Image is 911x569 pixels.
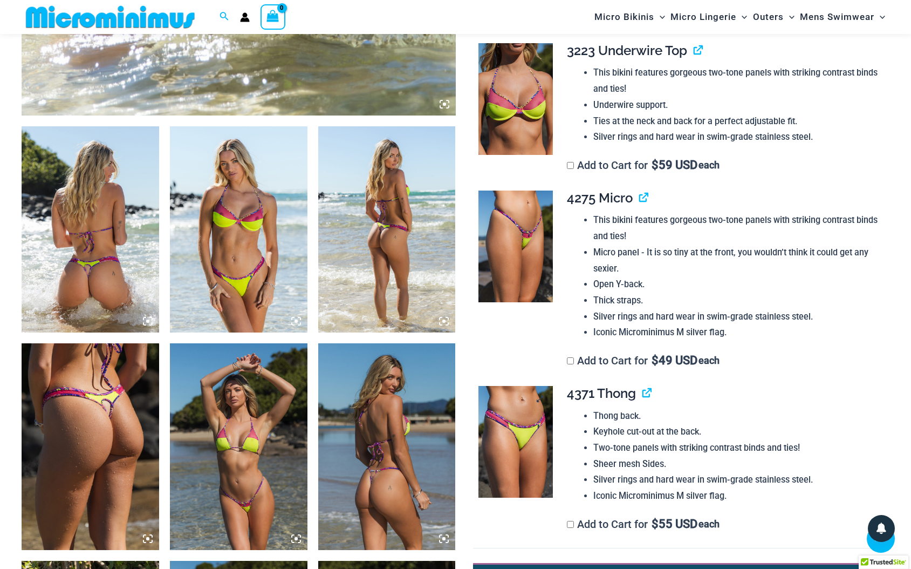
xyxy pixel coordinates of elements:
[652,160,697,171] span: 59 USD
[652,517,659,531] span: $
[593,212,881,244] li: This bikini features gorgeous two-tone panels with striking contrast binds and ties!
[593,488,881,504] li: Iconic Microminimus M silver flag.
[592,3,668,31] a: Micro BikinisMenu ToggleMenu Toggle
[593,456,881,472] li: Sheer mesh Sides.
[567,43,687,58] span: 3223 Underwire Top
[567,190,633,206] span: 4275 Micro
[698,160,720,171] span: each
[593,65,881,97] li: This bikini features gorgeous two-tone panels with striking contrast binds and ties!
[567,354,720,367] label: Add to Cart for
[220,10,229,24] a: Search icon link
[593,97,881,113] li: Underwire support.
[800,3,874,31] span: Mens Swimwear
[736,3,747,31] span: Menu Toggle
[593,324,881,341] li: Iconic Microminimus M silver flag.
[318,126,456,333] img: Coastal Bliss Leopard Sunset 3223 Underwire Top 4371 Thong
[593,293,881,309] li: Thick straps.
[318,343,456,550] img: Coastal Bliss Leopard Sunset 3171 Tri Top 4275 Micro Bikini
[22,343,159,550] img: Coastal Bliss Leopard Sunset 4371 Thong Bikini
[567,357,574,364] input: Add to Cart for$49 USD each
[567,385,636,401] span: 4371 Thong
[567,521,574,528] input: Add to Cart for$55 USD each
[668,3,750,31] a: Micro LingerieMenu ToggleMenu Toggle
[22,5,199,29] img: MM SHOP LOGO FLAT
[654,3,665,31] span: Menu Toggle
[593,129,881,145] li: Silver rings and hard wear in swim-grade stainless steel.
[652,519,697,530] span: 55 USD
[698,355,720,366] span: each
[590,2,889,32] nav: Site Navigation
[797,3,888,31] a: Mens SwimwearMenu ToggleMenu Toggle
[652,158,659,172] span: $
[670,3,736,31] span: Micro Lingerie
[170,343,307,550] img: Coastal Bliss Leopard Sunset 3171 Tri Top 4275 Micro Bikini
[593,309,881,325] li: Silver rings and hard wear in swim-grade stainless steel.
[170,126,307,333] img: Coastal Bliss Leopard Sunset 3223 Underwire Top 4371 Thong
[593,440,881,456] li: Two-tone panels with striking contrast binds and ties!
[22,126,159,333] img: Coastal Bliss Leopard Sunset 3171 Tri Top 4371 Thong Bikini
[567,162,574,169] input: Add to Cart for$59 USD each
[593,408,881,424] li: Thong back.
[593,276,881,293] li: Open Y-back.
[594,3,654,31] span: Micro Bikinis
[567,159,720,172] label: Add to Cart for
[652,355,697,366] span: 49 USD
[261,4,285,29] a: View Shopping Cart, empty
[784,3,794,31] span: Menu Toggle
[593,113,881,130] li: Ties at the neck and back for a perfect adjustable fit.
[478,191,553,302] img: Coastal Bliss Leopard Sunset 4275 Micro Bikini
[698,519,720,530] span: each
[593,424,881,440] li: Keyhole cut-out at the back.
[750,3,797,31] a: OutersMenu ToggleMenu Toggle
[240,12,250,22] a: Account icon link
[874,3,885,31] span: Menu Toggle
[478,386,553,498] img: Coastal Bliss Leopard Sunset Thong Bikini
[593,245,881,276] li: Micro panel - It is so tiny at the front, you wouldn’t think it could get any sexier.
[567,518,720,531] label: Add to Cart for
[652,354,659,367] span: $
[753,3,784,31] span: Outers
[478,43,553,155] img: Coastal Bliss Leopard Sunset 3223 Underwire Top
[593,472,881,488] li: Silver rings and hard wear in swim-grade stainless steel.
